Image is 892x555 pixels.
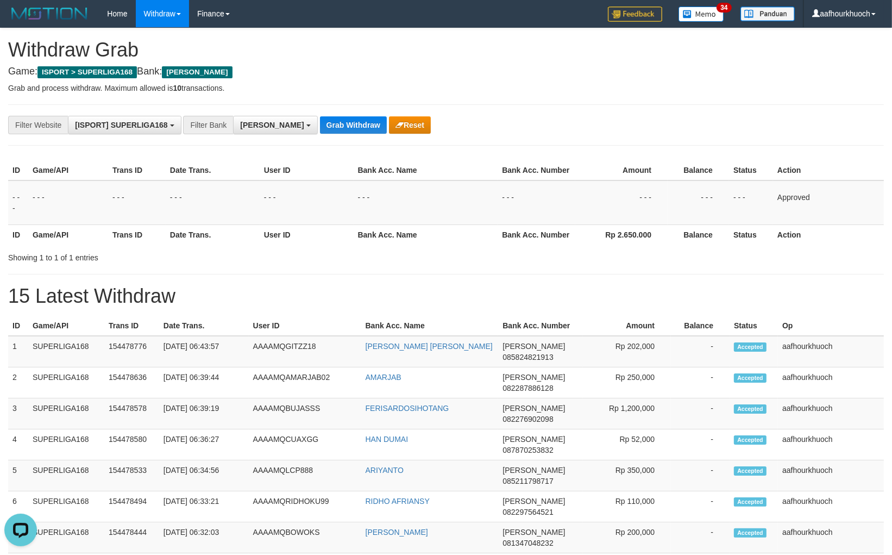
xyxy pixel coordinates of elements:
td: [DATE] 06:34:56 [159,460,249,491]
td: AAAAMQBOWOKS [249,522,361,553]
td: AAAAMQBUJASSS [249,398,361,429]
img: MOTION_logo.png [8,5,91,22]
strong: 10 [173,84,181,92]
span: Accepted [734,528,767,538]
th: Bank Acc. Number [498,225,575,245]
td: - [671,336,730,367]
td: 2 [8,367,28,398]
td: [DATE] 06:32:03 [159,522,249,553]
h1: 15 Latest Withdraw [8,285,884,307]
td: - - - [575,180,668,225]
td: - - - [668,180,729,225]
td: aafhourkhuoch [778,460,884,491]
td: - - - [108,180,166,225]
th: ID [8,160,28,180]
span: Accepted [734,435,767,445]
span: Accepted [734,342,767,352]
th: Trans ID [108,225,166,245]
td: aafhourkhuoch [778,429,884,460]
span: Copy 082297564521 to clipboard [502,508,553,516]
a: AMARJAB [366,373,401,382]
span: [PERSON_NAME] [502,528,565,537]
th: Date Trans. [166,225,260,245]
td: SUPERLIGA168 [28,491,104,522]
td: - - - [28,180,108,225]
td: aafhourkhuoch [778,491,884,522]
th: Bank Acc. Number [498,160,575,180]
td: Rp 52,000 [583,429,671,460]
td: SUPERLIGA168 [28,429,104,460]
td: aafhourkhuoch [778,522,884,553]
span: Accepted [734,466,767,476]
td: 154478776 [104,336,159,367]
td: - - - [166,180,260,225]
img: Button%20Memo.svg [679,7,724,22]
div: Showing 1 to 1 of 1 entries [8,248,363,263]
td: AAAAMQLCP888 [249,460,361,491]
button: [ISPORT] SUPERLIGA168 [68,116,181,134]
td: - - - [354,180,498,225]
span: Copy 085824821913 to clipboard [502,353,553,361]
td: 154478494 [104,491,159,522]
img: Feedback.jpg [608,7,662,22]
span: [PERSON_NAME] [502,373,565,382]
button: Grab Withdraw [320,116,387,134]
th: Bank Acc. Name [361,316,499,336]
td: [DATE] 06:33:21 [159,491,249,522]
th: Trans ID [104,316,159,336]
th: User ID [260,225,354,245]
th: Bank Acc. Number [498,316,583,336]
td: Rp 1,200,000 [583,398,671,429]
th: User ID [260,160,354,180]
td: [DATE] 06:43:57 [159,336,249,367]
th: ID [8,316,28,336]
td: 1 [8,336,28,367]
td: SUPERLIGA168 [28,460,104,491]
th: Status [730,316,778,336]
th: Amount [575,160,668,180]
td: aafhourkhuoch [778,336,884,367]
td: - [671,460,730,491]
button: Reset [389,116,431,134]
button: Open LiveChat chat widget [4,4,37,37]
th: Balance [671,316,730,336]
span: [PERSON_NAME] [502,404,565,413]
td: [DATE] 06:36:27 [159,429,249,460]
th: Date Trans. [166,160,260,180]
th: Op [778,316,884,336]
span: [PERSON_NAME] [502,466,565,475]
td: [DATE] 06:39:19 [159,398,249,429]
td: 5 [8,460,28,491]
td: AAAAMQAMARJAB02 [249,367,361,398]
th: Status [729,225,773,245]
td: - - - [260,180,354,225]
th: User ID [249,316,361,336]
td: - [671,367,730,398]
th: Game/API [28,316,104,336]
span: [PERSON_NAME] [240,121,304,129]
td: SUPERLIGA168 [28,336,104,367]
span: 34 [717,3,731,13]
span: Copy 082287886128 to clipboard [502,384,553,392]
th: Rp 2.650.000 [575,225,668,245]
span: Copy 081347048232 to clipboard [502,539,553,547]
th: Action [773,160,884,180]
td: Rp 350,000 [583,460,671,491]
span: [ISPORT] SUPERLIGA168 [75,121,167,129]
td: 4 [8,429,28,460]
div: Filter Bank [183,116,233,134]
td: - - - [8,180,28,225]
span: Accepted [734,373,767,383]
p: Grab and process withdraw. Maximum allowed is transactions. [8,83,884,93]
span: [PERSON_NAME] [502,342,565,351]
th: Balance [668,225,729,245]
td: SUPERLIGA168 [28,398,104,429]
button: [PERSON_NAME] [233,116,317,134]
td: - [671,491,730,522]
span: Accepted [734,404,767,414]
th: Game/API [28,160,108,180]
td: AAAAMQCUAXGG [249,429,361,460]
td: - - - [498,180,575,225]
span: Copy 085211798717 to clipboard [502,477,553,485]
th: Status [729,160,773,180]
